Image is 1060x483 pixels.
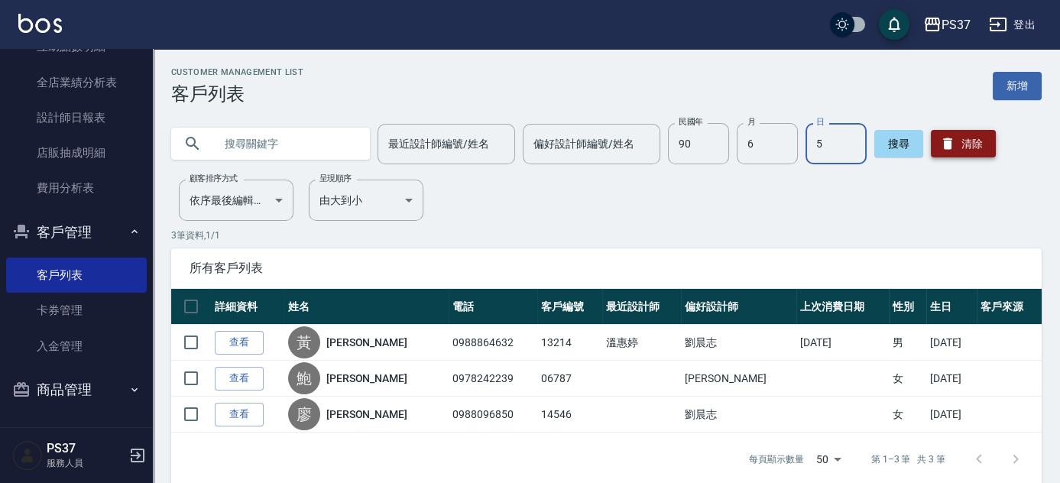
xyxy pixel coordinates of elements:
th: 最近設計師 [602,289,681,325]
th: 生日 [926,289,977,325]
p: 3 筆資料, 1 / 1 [171,229,1042,242]
a: 設計師日報表 [6,100,147,135]
td: 劉晨志 [681,397,796,433]
img: Logo [18,14,62,33]
a: [PERSON_NAME] [326,371,407,386]
a: [PERSON_NAME] [326,407,407,422]
th: 偏好設計師 [681,289,796,325]
td: 劉晨志 [681,325,796,361]
button: save [879,9,909,40]
a: 查看 [215,403,264,426]
h5: PS37 [47,441,125,456]
p: 每頁顯示數量 [749,452,804,466]
a: 入金管理 [6,329,147,364]
label: 顧客排序方式 [190,173,238,184]
a: 店販抽成明細 [6,135,147,170]
input: 搜尋關鍵字 [214,123,358,164]
td: 女 [889,397,926,433]
p: 第 1–3 筆 共 3 筆 [871,452,945,466]
label: 月 [747,116,755,128]
a: 全店業績分析表 [6,65,147,100]
div: PS37 [942,15,971,34]
td: [DATE] [926,397,977,433]
label: 日 [816,116,824,128]
td: 男 [889,325,926,361]
td: 13214 [537,325,602,361]
td: 溫惠婷 [602,325,681,361]
div: 由大到小 [309,180,423,221]
div: 黃 [288,326,320,358]
td: [DATE] [926,325,977,361]
a: 客戶列表 [6,258,147,293]
button: 清除 [931,130,996,157]
a: [PERSON_NAME] [326,335,407,350]
span: 所有客戶列表 [190,261,1023,276]
button: 商品管理 [6,370,147,410]
h2: Customer Management List [171,67,303,77]
h3: 客戶列表 [171,83,303,105]
button: 客戶管理 [6,212,147,252]
a: 查看 [215,367,264,391]
a: 費用分析表 [6,170,147,206]
td: [DATE] [796,325,889,361]
label: 呈現順序 [319,173,352,184]
div: 鮑 [288,362,320,394]
div: 廖 [288,398,320,430]
td: 女 [889,361,926,397]
th: 詳細資料 [211,289,284,325]
a: 新增 [993,72,1042,100]
td: [DATE] [926,361,977,397]
td: 0988096850 [449,397,537,433]
th: 姓名 [284,289,449,325]
th: 上次消費日期 [796,289,889,325]
a: 卡券管理 [6,293,147,328]
th: 電話 [449,289,537,325]
td: 14546 [537,397,602,433]
td: [PERSON_NAME] [681,361,796,397]
div: 依序最後編輯時間 [179,180,293,221]
button: 登出 [983,11,1042,39]
div: 50 [810,439,847,480]
td: 0978242239 [449,361,537,397]
th: 客戶編號 [537,289,602,325]
label: 民國年 [679,116,702,128]
td: 0988864632 [449,325,537,361]
p: 服務人員 [47,456,125,470]
a: 查看 [215,331,264,355]
button: 搜尋 [874,130,923,157]
td: 06787 [537,361,602,397]
th: 客戶來源 [977,289,1042,325]
img: Person [12,440,43,471]
th: 性別 [889,289,926,325]
button: PS37 [917,9,977,41]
